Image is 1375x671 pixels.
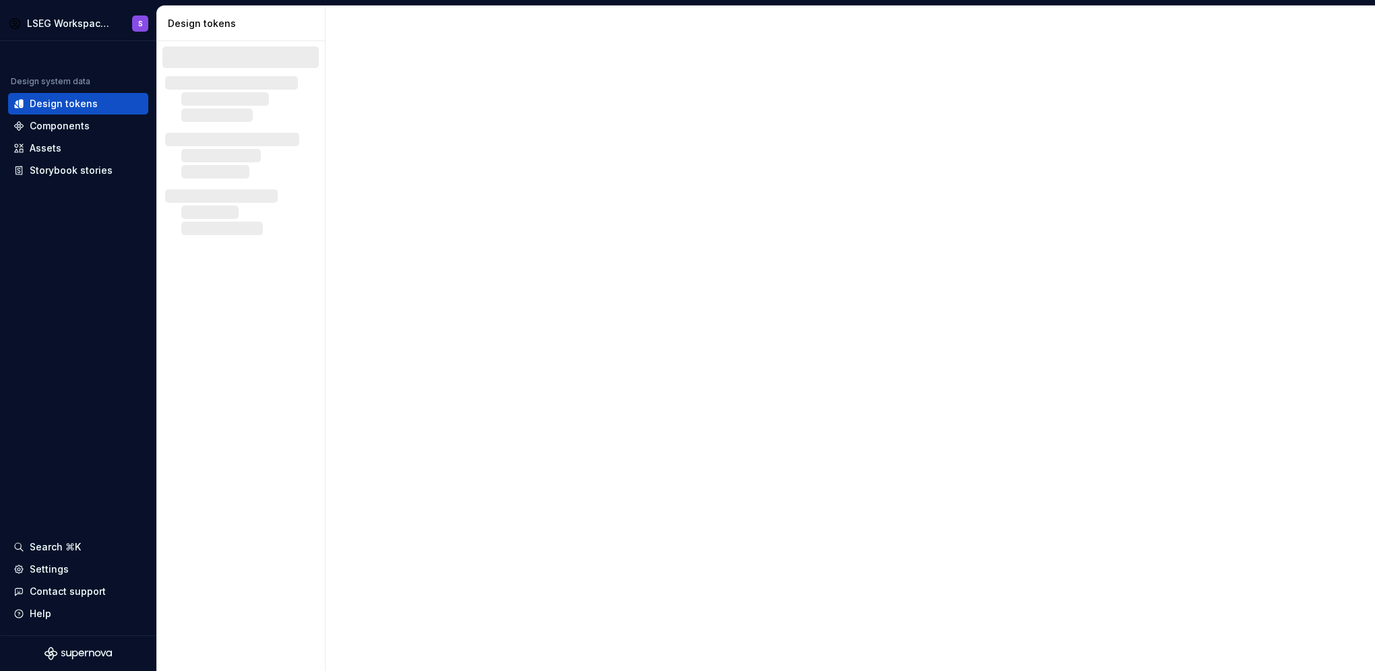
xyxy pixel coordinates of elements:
[8,581,148,602] button: Contact support
[11,76,90,87] div: Design system data
[30,607,51,620] div: Help
[168,17,319,30] div: Design tokens
[138,18,143,29] div: S
[30,141,61,155] div: Assets
[30,97,98,110] div: Design tokens
[30,119,90,133] div: Components
[30,540,81,554] div: Search ⌘K
[27,17,113,30] div: LSEG Workspace Design System
[30,164,113,177] div: Storybook stories
[8,115,148,137] a: Components
[8,160,148,181] a: Storybook stories
[30,585,106,598] div: Contact support
[8,603,148,625] button: Help
[3,9,154,38] button: LSEG Workspace Design SystemS
[8,536,148,558] button: Search ⌘K
[8,93,148,115] a: Design tokens
[8,558,148,580] a: Settings
[44,647,112,660] svg: Supernova Logo
[30,563,69,576] div: Settings
[8,137,148,159] a: Assets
